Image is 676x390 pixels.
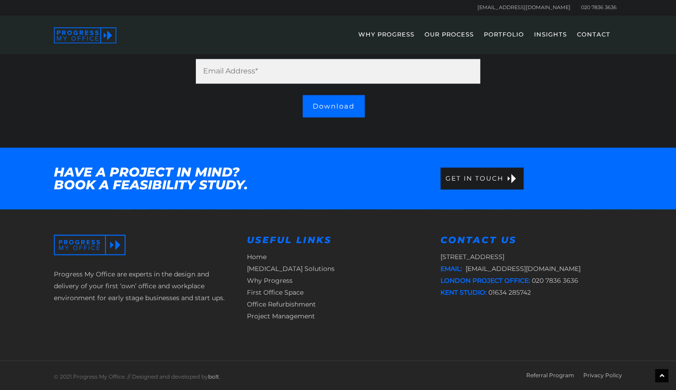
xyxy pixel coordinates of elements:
a: 01634 285742 [488,288,531,296]
a: [EMAIL_ADDRESS][DOMAIN_NAME] [466,264,581,272]
a: First Office Space [247,288,304,296]
a: 020 7836 3636 [532,276,578,284]
h4: Contact Us [440,234,622,245]
a: Home [247,252,267,260]
a: OUR PROCESS [420,27,478,54]
a: CONTACT [572,27,615,54]
a: [STREET_ADDRESS] [440,252,504,260]
h2: HAVE A PROJECT IN MIND? [54,166,429,178]
img: Progress My Office Logo Blue [54,234,126,255]
h2: BOOK A FEASIBILITY STUDY. [54,178,429,191]
a: [MEDICAL_DATA] Solutions [247,264,335,272]
a: Why Progress [247,276,293,284]
p: © 2021 Progress My Office. // Designed and developed by . [54,371,284,381]
a: INSIGHTS [529,27,571,54]
a: PORTFOLIO [479,27,529,54]
a: Project Management [247,312,315,320]
a: Privacy Policy [583,370,622,381]
a: Referral Program [526,370,574,381]
a: Office Refurbishment [247,300,316,308]
input: Email Address* [196,59,480,83]
a: bolt [208,373,219,380]
a: Get In Touch [440,167,524,189]
a: WHY PROGRESS [354,27,419,54]
em: London project office: [440,276,530,284]
input: Download [303,95,365,117]
em: Email: [440,264,462,272]
h4: Useful Links [247,234,429,245]
em: Kent studio: [440,288,487,296]
p: Progress My Office are experts in the design and delivery of your first ‘own’ office and workplac... [54,268,236,303]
